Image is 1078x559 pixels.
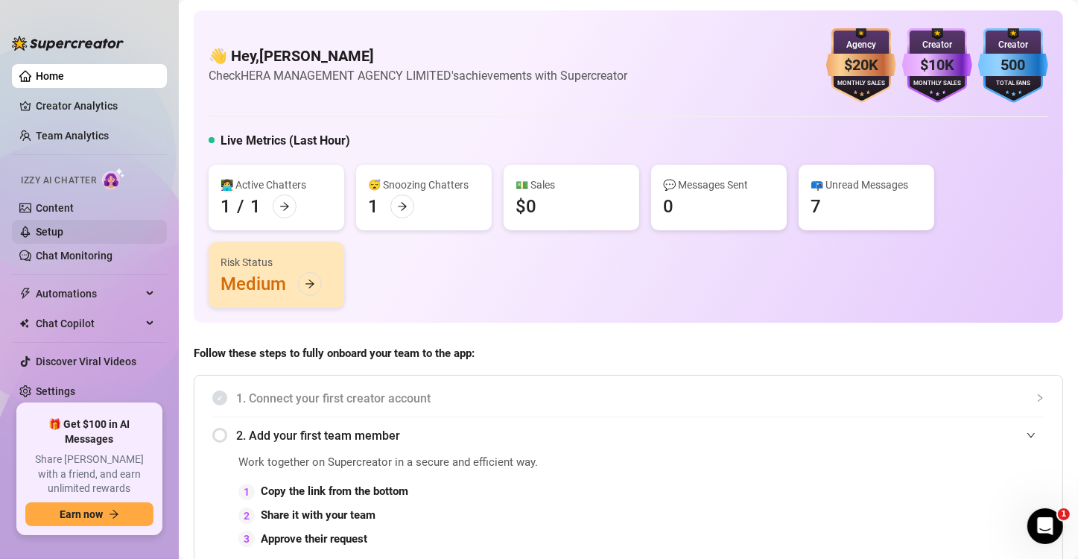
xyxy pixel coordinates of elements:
[261,484,408,498] strong: Copy the link from the bottom
[902,38,972,52] div: Creator
[236,426,1044,445] span: 2. Add your first team member
[25,502,153,526] button: Earn nowarrow-right
[36,282,142,306] span: Automations
[194,347,475,360] strong: Follow these steps to fully onboard your team to the app:
[36,356,136,367] a: Discover Viral Videos
[36,202,74,214] a: Content
[1036,394,1044,402] span: collapsed
[978,79,1048,89] div: Total Fans
[212,417,1044,454] div: 2. Add your first team member
[826,54,896,77] div: $20K
[516,177,627,193] div: 💵 Sales
[236,389,1044,408] span: 1. Connect your first creator account
[305,279,315,289] span: arrow-right
[25,452,153,496] span: Share [PERSON_NAME] with a friend, and earn unlimited rewards
[36,70,64,82] a: Home
[12,36,124,51] img: logo-BBDzfeDw.svg
[60,508,103,520] span: Earn now
[261,508,375,522] strong: Share it with your team
[221,195,231,218] div: 1
[209,66,627,85] article: Check HERA MANAGEMENT AGENCY LIMITED's achievements with Supercreator
[21,174,96,188] span: Izzy AI Chatter
[978,28,1048,103] img: blue-badge-DgoSNQY1.svg
[902,54,972,77] div: $10K
[826,79,896,89] div: Monthly Sales
[221,177,332,193] div: 👩‍💻 Active Chatters
[238,484,255,500] div: 1
[516,195,536,218] div: $0
[397,201,408,212] span: arrow-right
[238,531,255,547] div: 3
[978,54,1048,77] div: 500
[36,130,109,142] a: Team Analytics
[978,38,1048,52] div: Creator
[221,132,350,150] h5: Live Metrics (Last Hour)
[102,168,125,189] img: AI Chatter
[250,195,261,218] div: 1
[663,195,673,218] div: 0
[811,177,922,193] div: 📪 Unread Messages
[36,226,63,238] a: Setup
[212,380,1044,417] div: 1. Connect your first creator account
[221,254,332,271] div: Risk Status
[36,250,112,262] a: Chat Monitoring
[19,318,29,329] img: Chat Copilot
[1027,508,1063,544] iframe: Intercom live chat
[811,195,821,218] div: 7
[36,385,75,397] a: Settings
[25,417,153,446] span: 🎁 Get $100 in AI Messages
[826,28,896,103] img: bronze-badge-qSZam9Wu.svg
[109,509,119,519] span: arrow-right
[902,28,972,103] img: purple-badge-B9DA21FR.svg
[238,454,709,472] span: Work together on Supercreator in a secure and efficient way.
[1058,508,1070,520] span: 1
[19,288,31,300] span: thunderbolt
[826,38,896,52] div: Agency
[209,45,627,66] h4: 👋 Hey, [PERSON_NAME]
[368,177,480,193] div: 😴 Snoozing Chatters
[261,532,367,546] strong: Approve their request
[238,508,255,524] div: 2
[36,312,142,335] span: Chat Copilot
[368,195,378,218] div: 1
[1027,431,1036,440] span: expanded
[663,177,775,193] div: 💬 Messages Sent
[902,79,972,89] div: Monthly Sales
[279,201,290,212] span: arrow-right
[36,94,155,118] a: Creator Analytics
